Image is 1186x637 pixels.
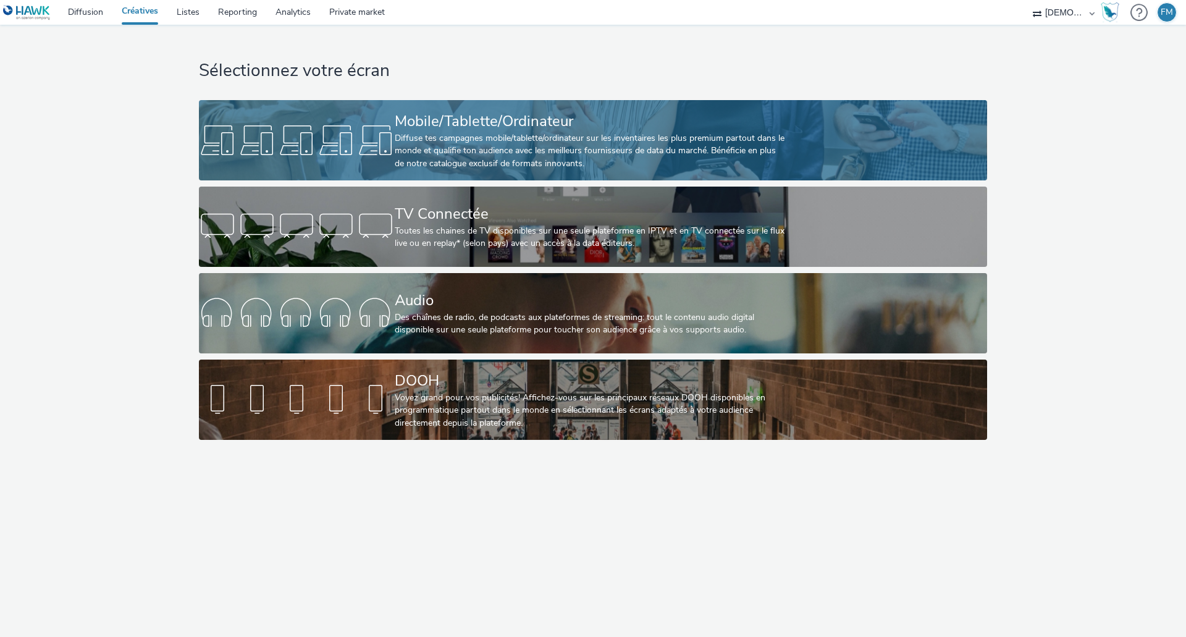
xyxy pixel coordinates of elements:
a: Mobile/Tablette/OrdinateurDiffuse tes campagnes mobile/tablette/ordinateur sur les inventaires le... [199,100,986,180]
div: Toutes les chaines de TV disponibles sur une seule plateforme en IPTV et en TV connectée sur le f... [395,225,786,250]
img: undefined Logo [3,5,51,20]
div: DOOH [395,370,786,392]
a: Hawk Academy [1101,2,1124,22]
div: Des chaînes de radio, de podcasts aux plateformes de streaming: tout le contenu audio digital dis... [395,311,786,337]
div: FM [1161,3,1173,22]
div: Diffuse tes campagnes mobile/tablette/ordinateur sur les inventaires les plus premium partout dan... [395,132,786,170]
div: Mobile/Tablette/Ordinateur [395,111,786,132]
img: Hawk Academy [1101,2,1119,22]
h1: Sélectionnez votre écran [199,59,986,83]
div: TV Connectée [395,203,786,225]
div: Audio [395,290,786,311]
a: DOOHVoyez grand pour vos publicités! Affichez-vous sur les principaux réseaux DOOH disponibles en... [199,360,986,440]
a: AudioDes chaînes de radio, de podcasts aux plateformes de streaming: tout le contenu audio digita... [199,273,986,353]
div: Voyez grand pour vos publicités! Affichez-vous sur les principaux réseaux DOOH disponibles en pro... [395,392,786,429]
a: TV ConnectéeToutes les chaines de TV disponibles sur une seule plateforme en IPTV et en TV connec... [199,187,986,267]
